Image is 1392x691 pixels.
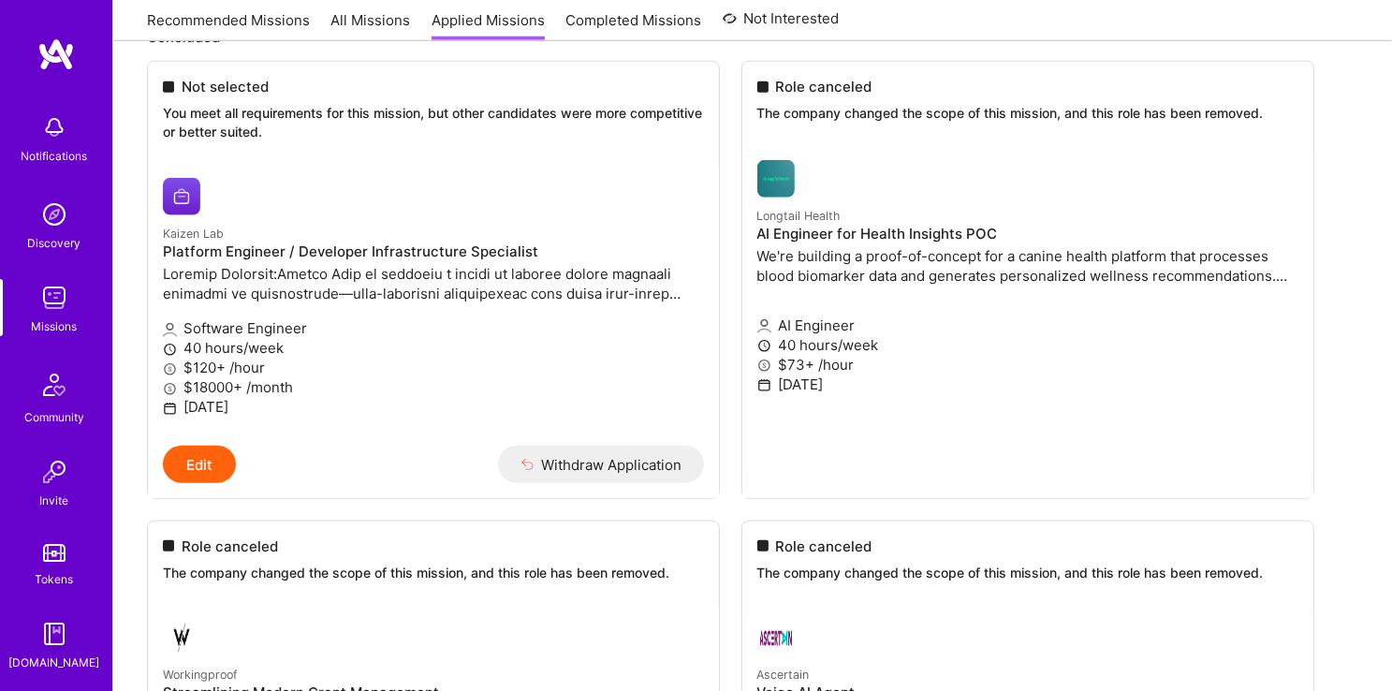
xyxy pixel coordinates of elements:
a: Recommended Missions [147,10,310,41]
img: discovery [36,196,73,233]
span: Not selected [182,77,269,96]
i: icon Calendar [163,402,177,416]
a: Applied Missions [432,10,545,41]
div: Missions [32,316,78,336]
img: logo [37,37,75,71]
p: $120+ /hour [163,358,704,377]
div: Community [24,407,84,427]
p: $18000+ /month [163,377,704,397]
p: Software Engineer [163,318,704,338]
img: bell [36,109,73,146]
p: Loremip Dolorsit:Ametco Adip el seddoeiu t incidi ut laboree dolore magnaali enimadmi ve quisnost... [163,264,704,303]
p: 40 hours/week [163,338,704,358]
a: Completed Missions [566,10,702,41]
div: Discovery [28,233,81,253]
img: guide book [36,615,73,653]
small: Kaizen Lab [163,227,224,241]
div: Notifications [22,146,88,166]
div: [DOMAIN_NAME] [9,653,100,672]
i: icon Applicant [163,323,177,337]
button: Edit [163,446,236,483]
h4: Platform Engineer / Developer Infrastructure Specialist [163,243,704,260]
img: tokens [43,544,66,562]
i: icon Clock [163,343,177,357]
img: Kaizen Lab company logo [163,178,200,215]
i: icon MoneyGray [163,382,177,396]
i: icon MoneyGray [163,362,177,376]
a: Kaizen Lab company logoKaizen LabPlatform Engineer / Developer Infrastructure SpecialistLoremip D... [148,163,719,446]
p: You meet all requirements for this mission, but other candidates were more competitive or better ... [163,104,704,140]
p: [DATE] [163,397,704,417]
img: Invite [36,453,73,491]
div: Tokens [36,569,74,589]
a: All Missions [331,10,411,41]
a: Not Interested [723,7,840,41]
button: Withdraw Application [498,446,705,483]
div: Invite [40,491,69,510]
img: teamwork [36,279,73,316]
img: Community [32,362,77,407]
